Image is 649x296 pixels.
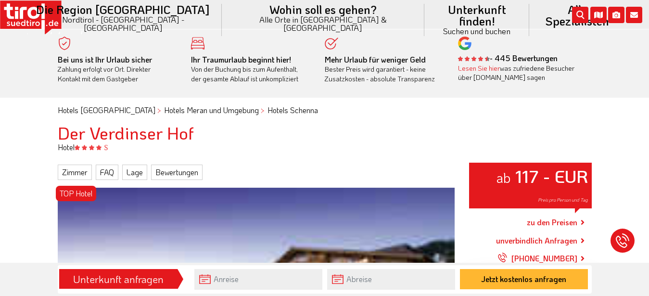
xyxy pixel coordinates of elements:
[590,7,607,23] i: Karte öffnen
[498,246,577,270] a: [PHONE_NUMBER]
[496,235,577,246] a: unverbindlich Anfragen
[515,165,588,187] strong: 117 - EUR
[325,55,444,84] div: Bester Preis wird garantiert - keine Zusatzkosten - absolute Transparenz
[325,54,426,64] b: Mehr Urlaub für weniger Geld
[191,55,310,84] div: Von der Buchung bis zum Aufenthalt, der gesamte Ablauf ist unkompliziert
[458,53,558,63] b: - 445 Bewertungen
[36,15,210,32] small: Nordtirol - [GEOGRAPHIC_DATA] - [GEOGRAPHIC_DATA]
[58,54,152,64] b: Bei uns ist Ihr Urlaub sicher
[267,105,318,115] a: Hotels Schenna
[56,186,96,201] div: TOP Hotel
[496,168,511,186] small: ab
[96,165,118,180] a: FAQ
[62,271,175,287] div: Unterkunft anfragen
[191,54,291,64] b: Ihr Traumurlaub beginnt hier!
[626,7,642,23] i: Kontakt
[58,123,592,142] h1: Der Verdinser Hof
[527,210,577,234] a: zu den Preisen
[458,64,500,73] a: Lesen Sie hier
[164,105,259,115] a: Hotels Meran und Umgebung
[608,7,624,23] i: Fotogalerie
[51,142,599,153] div: Hotel
[458,64,577,82] div: was zufriedene Besucher über [DOMAIN_NAME] sagen
[58,105,155,115] a: Hotels [GEOGRAPHIC_DATA]
[122,165,147,180] a: Lage
[460,269,588,289] button: Jetzt kostenlos anfragen
[436,27,518,35] small: Suchen und buchen
[233,15,413,32] small: Alle Orte in [GEOGRAPHIC_DATA] & [GEOGRAPHIC_DATA]
[151,165,203,180] a: Bewertungen
[327,269,455,290] input: Abreise
[58,55,177,84] div: Zahlung erfolgt vor Ort. Direkter Kontakt mit dem Gastgeber
[194,269,322,290] input: Anreise
[58,165,92,180] a: Zimmer
[538,197,588,203] span: Preis pro Person und Tag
